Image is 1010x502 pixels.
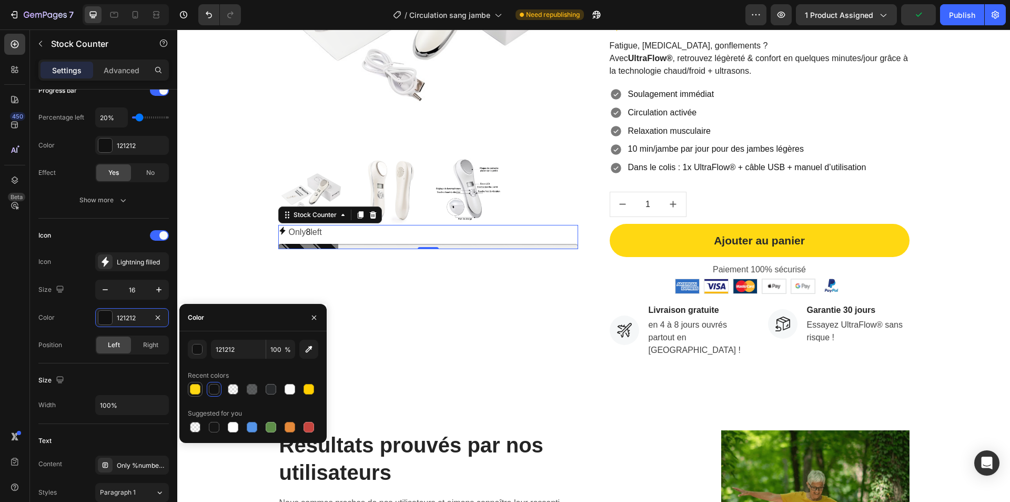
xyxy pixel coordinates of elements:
[949,9,975,21] div: Publish
[526,10,580,19] span: Need republishing
[117,258,166,267] div: Lightning filled
[471,274,573,287] p: Livraison gratuite
[471,289,573,327] p: en 4 à 8 jours ouvrés partout en [GEOGRAPHIC_DATA] !
[96,108,127,127] input: Auto
[38,488,57,497] div: Styles
[101,401,400,458] h2: Résultats prouvés par nos utilisateurs
[630,274,731,287] p: Garantie 30 jours
[38,231,51,240] div: Icon
[4,4,78,25] button: 7
[405,9,407,21] span: /
[79,195,128,205] div: Show more
[433,233,731,248] p: Paiement 100% sécurisé
[38,400,56,410] div: Width
[630,289,731,314] p: Essayez UltraFlow® sans risque !
[451,112,689,127] p: 10 min/jambe par jour pour des jambes légères
[8,193,25,201] div: Beta
[117,313,147,323] div: 121212
[38,113,84,122] div: Percentage left
[108,168,119,178] span: Yes
[188,371,229,380] div: Recent colors
[642,249,666,263] img: gempages_578477947246084993-972673ec-1fae-4dda-ba01-d427915bdfa9.png
[556,250,580,263] img: gempages_578477947246084993-04241221-05f2-4991-bad1-d9dc899a089f.svg
[38,459,62,469] div: Content
[38,168,56,178] div: Effect
[451,57,689,73] p: Soulagement immédiat
[38,373,66,388] div: Size
[585,250,609,263] img: gempages_578477947246084993-4f0d23f9-a3ad-4fc1-bc62-acc6548b19db.svg
[38,313,55,322] div: Color
[432,194,732,228] button: Ajouter au panier
[52,65,82,76] p: Settings
[940,4,984,25] button: Publish
[805,9,873,21] span: 1 product assigned
[38,86,77,95] div: Progress bar
[38,191,169,210] button: Show more
[38,283,66,297] div: Size
[796,4,897,25] button: 1 product assigned
[451,131,689,146] p: Dans le colis : 1x UltraFlow® + câble USB + manuel d’utilisation
[69,8,74,21] p: 7
[10,112,25,121] div: 450
[38,141,55,150] div: Color
[188,313,204,322] div: Color
[498,250,522,263] img: gempages_578477947246084993-4bc86c5f-6c74-41a5-9503-e746ce4193ec.svg
[115,280,149,299] input: Enter size
[38,436,52,446] div: Text
[38,257,51,267] div: Icon
[38,340,62,350] div: Position
[104,65,139,76] p: Advanced
[117,461,166,470] div: Only %number% left
[143,340,158,350] span: Right
[51,37,140,50] p: Stock Counter
[108,340,120,350] span: Left
[198,4,241,25] div: Undo/Redo
[146,168,155,178] span: No
[100,488,136,497] span: Paragraph 1
[117,141,166,151] div: 121212
[614,250,638,263] img: gempages_578477947246084993-fbf5518c-853d-4bb5-b4cd-40ae50b7ea0e.svg
[483,163,509,187] button: increment
[211,340,266,359] input: Eg: FFFFFF
[96,396,168,415] input: Auto
[177,29,1010,502] iframe: Design area
[974,450,999,476] div: Open Intercom Messenger
[188,409,242,418] div: Suggested for you
[527,250,551,263] img: gempages_578477947246084993-e8f58227-76b6-4021-9fd5-94b47a051e9a.svg
[409,9,490,21] span: Circulation sang jambe
[433,163,458,187] button: decrement
[537,203,628,220] div: Ajouter au panier
[458,163,483,187] input: quantity
[451,94,689,110] p: Relaxation musculaire
[285,345,291,355] span: %
[95,483,169,502] button: Paragraph 1
[451,76,689,91] p: Circulation activée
